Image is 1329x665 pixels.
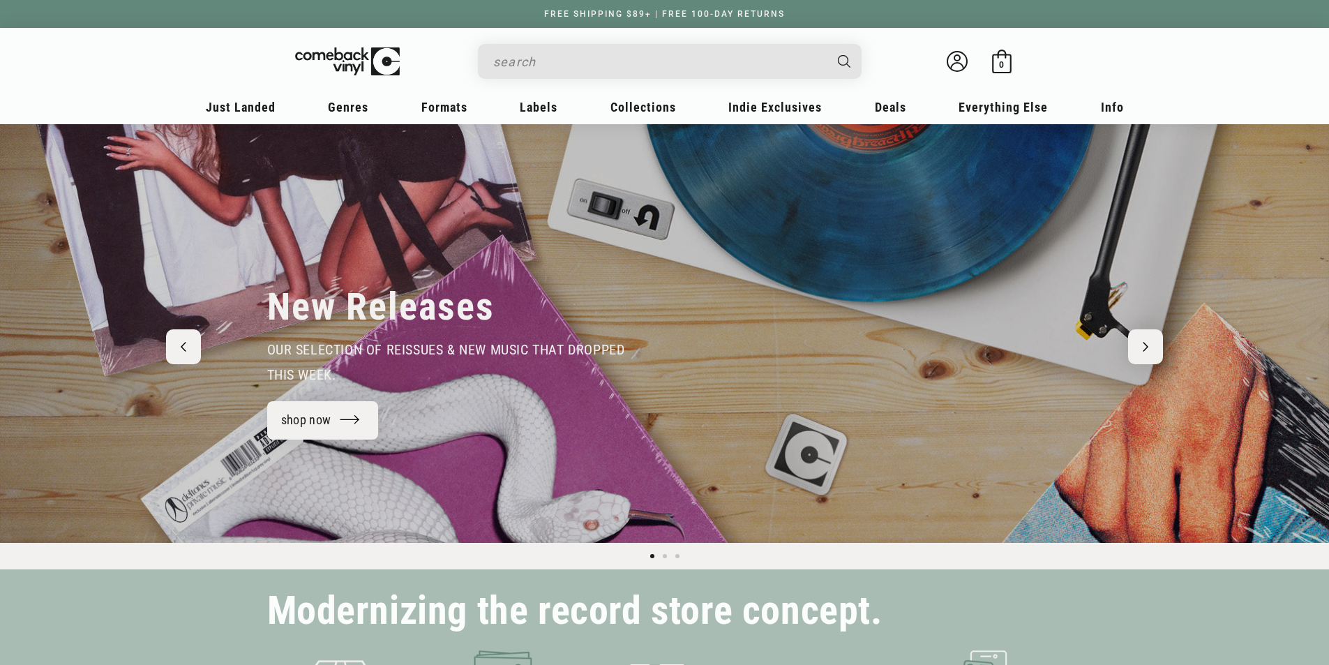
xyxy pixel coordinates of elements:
span: 0 [999,59,1004,70]
button: Load slide 1 of 3 [646,550,659,562]
span: Just Landed [206,100,276,114]
span: Genres [328,100,368,114]
span: Indie Exclusives [728,100,822,114]
a: shop now [267,401,379,440]
div: Search [478,44,862,79]
span: Info [1101,100,1124,114]
button: Load slide 2 of 3 [659,550,671,562]
span: Everything Else [959,100,1048,114]
button: Previous slide [166,329,201,364]
h2: Modernizing the record store concept. [267,595,883,627]
span: Labels [520,100,557,114]
span: Collections [610,100,676,114]
span: our selection of reissues & new music that dropped this week. [267,341,625,383]
h2: New Releases [267,284,495,330]
button: Search [825,44,863,79]
a: FREE SHIPPING $89+ | FREE 100-DAY RETURNS [530,9,799,19]
span: Deals [875,100,906,114]
input: search [493,47,824,76]
span: Formats [421,100,467,114]
button: Next slide [1128,329,1163,364]
button: Load slide 3 of 3 [671,550,684,562]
